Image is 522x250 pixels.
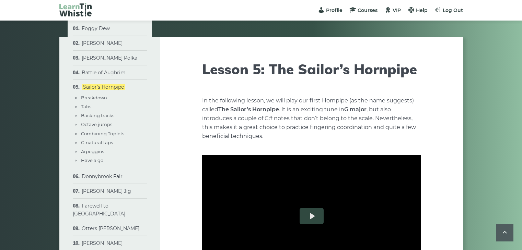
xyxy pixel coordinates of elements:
a: Donnybrook Fair [82,173,123,179]
strong: G major [344,106,367,113]
a: Combining Triplets [81,131,124,136]
span: Courses [358,7,378,13]
a: Breakdown [81,95,107,100]
a: Backing tracks [81,113,114,118]
a: Log Out [434,7,463,13]
span: Help [416,7,428,13]
a: [PERSON_NAME] [82,40,123,46]
a: Octave jumps [81,122,112,127]
a: Foggy Dew [82,25,110,32]
strong: The Sailor’s Hornpipe [218,106,279,113]
a: [PERSON_NAME] Jig [82,188,131,194]
a: Have a go [81,158,103,163]
span: Profile [326,7,343,13]
a: [PERSON_NAME] Polka [82,55,137,61]
a: Battle of Aughrim [82,70,126,76]
a: C-natural taps [81,140,113,145]
a: Arpeggios [81,149,104,154]
span: Log Out [443,7,463,13]
a: VIP [384,7,401,13]
a: Otters [PERSON_NAME] [82,225,139,232]
a: Help [408,7,428,13]
a: Farewell to [GEOGRAPHIC_DATA] [73,203,125,217]
p: In the following lesson, we will play our first Hornpipe (as the name suggests) called . It is an... [202,96,421,141]
a: Courses [349,7,378,13]
a: [PERSON_NAME] [82,240,123,246]
a: Sailor’s Hornpipe [82,84,125,90]
h1: Lesson 5: The Sailor’s Hornpipe [202,61,421,77]
a: Tabs [81,104,91,109]
span: VIP [393,7,401,13]
img: LearnTinWhistle.com [59,3,92,16]
a: Profile [318,7,343,13]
